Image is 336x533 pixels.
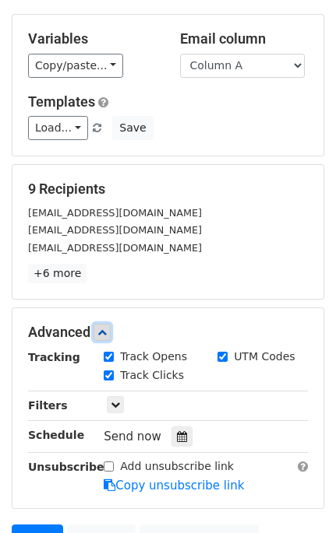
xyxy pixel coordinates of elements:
[28,93,95,110] a: Templates
[28,181,308,198] h5: 9 Recipients
[112,116,153,140] button: Save
[120,458,234,475] label: Add unsubscribe link
[28,429,84,441] strong: Schedule
[28,116,88,140] a: Load...
[28,461,104,473] strong: Unsubscribe
[28,324,308,341] h5: Advanced
[104,430,161,444] span: Send now
[28,30,157,47] h5: Variables
[258,458,336,533] iframe: Chat Widget
[28,242,202,254] small: [EMAIL_ADDRESS][DOMAIN_NAME]
[28,207,202,219] small: [EMAIL_ADDRESS][DOMAIN_NAME]
[120,349,187,365] label: Track Opens
[180,30,309,47] h5: Email column
[28,264,87,283] a: +6 more
[234,349,295,365] label: UTM Codes
[28,224,202,236] small: [EMAIL_ADDRESS][DOMAIN_NAME]
[104,479,244,493] a: Copy unsubscribe link
[28,54,123,78] a: Copy/paste...
[120,367,184,384] label: Track Clicks
[28,351,80,363] strong: Tracking
[28,399,68,412] strong: Filters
